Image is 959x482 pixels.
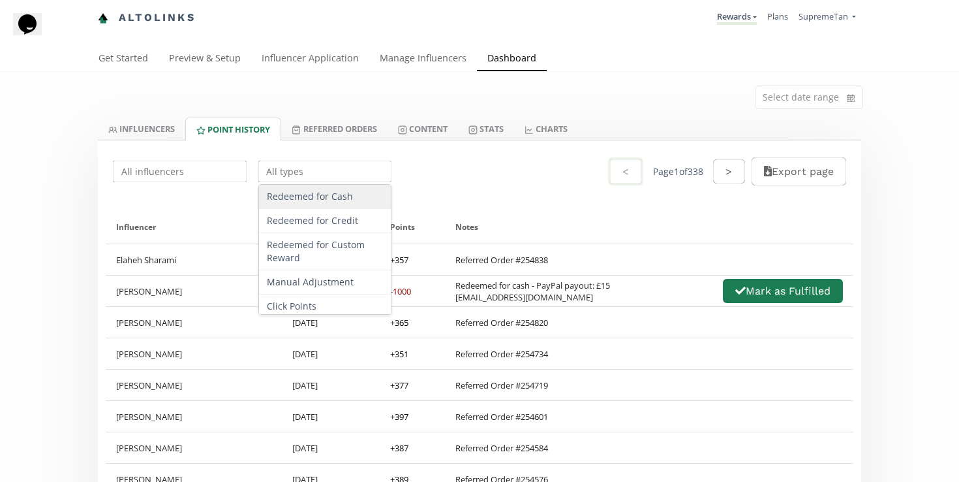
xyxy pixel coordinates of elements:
div: Manual Adjustment [259,270,391,295]
iframe: chat widget [13,13,55,52]
a: Point HISTORY [185,118,281,140]
div: Elaheh Sharami [106,244,282,275]
div: Redeemed for Custom Reward [259,233,391,270]
div: Redeemed for Cash [259,185,391,209]
div: [DATE] [282,370,380,400]
a: Altolinks [98,7,196,29]
div: [PERSON_NAME] [106,432,282,463]
input: All types [256,159,394,184]
div: + 387 [390,442,408,454]
a: Plans [767,10,788,22]
button: Export page [752,157,846,185]
a: CHARTS [514,118,578,140]
a: INFLUENCERS [98,118,185,140]
a: Get Started [88,46,159,72]
a: Referred Orders [281,118,387,140]
div: [DATE] [282,401,380,432]
div: Click Points [259,295,391,319]
div: -1000 [390,285,411,297]
div: Notes [455,210,843,244]
div: + 357 [390,254,408,266]
a: Stats [458,118,514,140]
div: + 397 [390,411,408,423]
div: Referred Order #254719 [455,379,548,391]
div: [DATE] [282,338,380,369]
a: Rewards [717,10,757,25]
svg: calendar [847,91,855,104]
div: [PERSON_NAME] [106,338,282,369]
div: [PERSON_NAME] [106,307,282,338]
div: Referred Order #254601 [455,411,548,423]
div: Referred Order #254584 [455,442,548,454]
a: SupremeTan [799,10,856,25]
a: Influencer Application [251,46,369,72]
div: [PERSON_NAME] [106,370,282,400]
div: [DATE] [282,432,380,463]
div: + 377 [390,379,408,391]
button: < [608,157,643,185]
a: Content [388,118,458,140]
span: SupremeTan [799,10,848,22]
img: favicon-32x32.png [98,13,108,24]
div: Referred Order #254820 [455,317,548,329]
div: Redeemed for Credit [259,209,391,233]
button: > [713,159,744,184]
div: Points [390,210,434,244]
input: All influencers [111,159,249,184]
a: Manage Influencers [369,46,477,72]
div: Redeemed for cash - PayPal payout: £15 [EMAIL_ADDRESS][DOMAIN_NAME] [455,280,610,303]
div: [DATE] [282,307,380,338]
div: [PERSON_NAME] [106,276,282,306]
div: Referred Order #254838 [455,254,548,266]
div: + 365 [390,317,408,329]
div: Page 1 of 338 [653,165,703,178]
div: + 351 [390,348,408,360]
button: Mark as Fulfilled [723,279,843,303]
a: Preview & Setup [159,46,251,72]
div: Referred Order #254734 [455,348,548,360]
div: [PERSON_NAME] [106,401,282,432]
a: Dashboard [477,46,547,72]
div: Influencer [116,210,271,244]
